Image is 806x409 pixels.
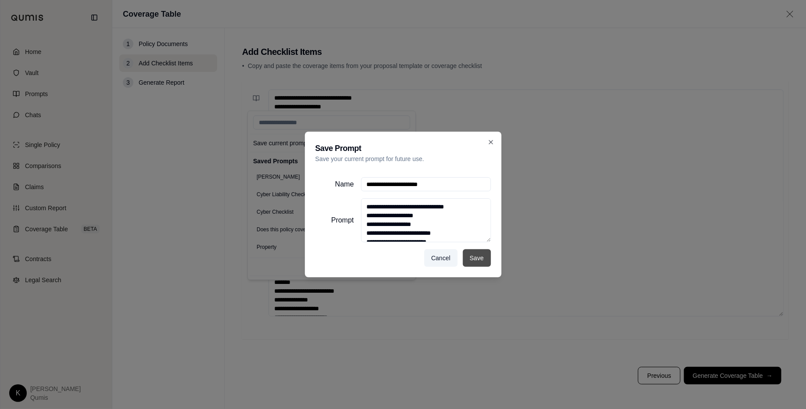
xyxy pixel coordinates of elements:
[315,179,354,190] label: Name
[315,142,491,154] h2: Save Prompt
[315,154,491,163] p: Save your current prompt for future use.
[463,249,491,267] button: Save
[424,249,458,267] button: Cancel
[315,215,354,226] label: Prompt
